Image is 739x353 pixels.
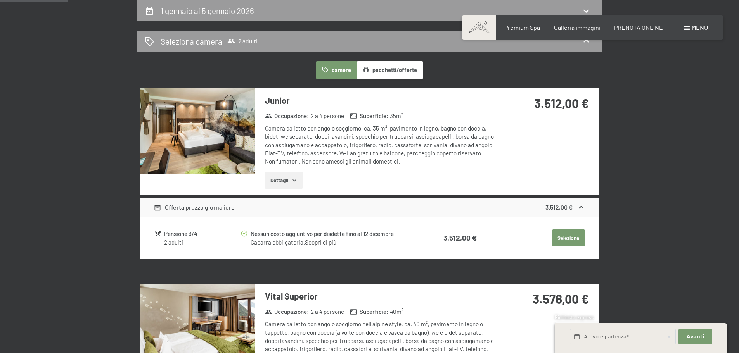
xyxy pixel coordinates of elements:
strong: Superficie : [350,308,388,316]
div: 2 adulti [164,238,240,246]
strong: Occupazione : [265,308,309,316]
div: Pensione 3/4 [164,229,240,238]
div: Caparra obbligatoria. [251,238,412,246]
div: Offerta prezzo giornaliero [154,203,235,212]
span: Richiesta express [555,314,594,320]
strong: 3.576,00 € [533,291,589,306]
a: Premium Spa [504,24,540,31]
div: Offerta prezzo giornaliero3.512,00 € [140,198,599,217]
button: camere [316,61,357,79]
span: 2 a 4 persone [311,308,344,316]
strong: 3.512,00 € [443,233,477,242]
a: PRENOTA ONLINE [614,24,663,31]
h3: Vital Superior [265,290,496,302]
img: mss_renderimg.php [140,88,255,174]
span: 2 a 4 persone [311,112,344,120]
strong: Superficie : [350,112,388,120]
button: Seleziona [552,229,585,246]
span: 2 adulti [227,37,258,45]
div: Nessun costo aggiuntivo per disdette fino al 12 dicembre [251,229,412,238]
button: pacchetti/offerte [357,61,423,79]
a: Scopri di più [305,239,336,246]
span: Avanti [687,333,704,340]
div: Camera da letto con angolo soggiorno, ca. 35 m², pavimento in legno, bagno con doccia, bidet, wc ... [265,124,496,165]
strong: 3.512,00 € [545,203,573,211]
span: 35 m² [390,112,403,120]
strong: 3.512,00 € [534,96,589,110]
a: Galleria immagini [554,24,601,31]
h3: Junior [265,95,496,107]
span: 40 m² [390,308,403,316]
button: Dettagli [265,172,303,189]
h2: 1 gennaio al 5 gennaio 2026 [161,6,254,15]
span: Menu [692,24,708,31]
strong: Occupazione : [265,112,309,120]
h2: Seleziona camera [161,36,222,47]
button: Avanti [678,329,712,345]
